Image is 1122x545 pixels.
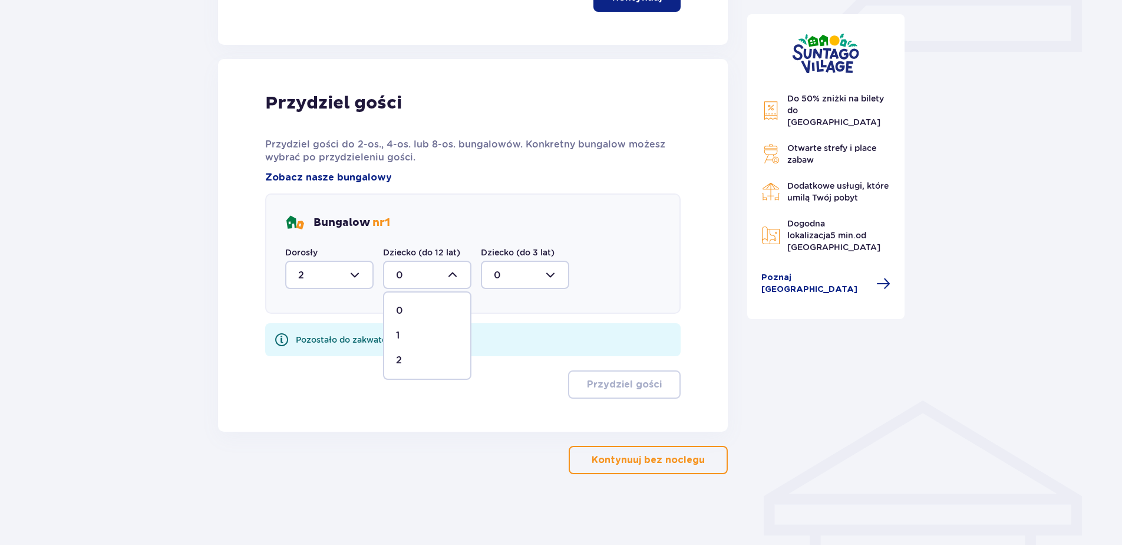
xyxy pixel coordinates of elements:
img: Restaurant Icon [761,182,780,201]
span: Do 50% zniżki na bilety do [GEOGRAPHIC_DATA] [787,94,884,127]
p: Przydziel gości [265,92,402,114]
a: Poznaj [GEOGRAPHIC_DATA] [761,272,891,296]
p: Kontynuuj bez noclegu [592,454,705,467]
p: 0 [396,304,403,317]
img: Grill Icon [761,145,780,163]
div: Pozostało do zakwaterowania 2 z 4 gości. [296,334,469,346]
label: Dziecko (do 12 lat) [383,247,460,258]
button: Kontynuuj bez noclegu [569,446,728,474]
p: 2 [396,354,402,367]
label: Dziecko (do 3 lat) [481,247,555,258]
img: bungalows Icon [285,214,304,232]
a: Zobacz nasze bungalowy [265,171,392,184]
img: Map Icon [761,226,780,245]
span: Dodatkowe usługi, które umilą Twój pobyt [787,181,889,202]
p: 1 [396,329,400,342]
span: 5 min. [830,231,856,240]
img: Discount Icon [761,101,780,120]
span: nr 1 [372,216,390,229]
img: Suntago Village [792,33,859,74]
p: Przydziel gości do 2-os., 4-os. lub 8-os. bungalowów. Konkretny bungalow możesz wybrać po przydzi... [265,138,681,164]
button: Przydziel gości [568,370,681,399]
label: Dorosły [285,247,318,258]
p: Przydziel gości [587,378,662,391]
span: Otwarte strefy i place zabaw [787,143,876,165]
span: Poznaj [GEOGRAPHIC_DATA] [761,272,870,296]
span: Dogodna lokalizacja od [GEOGRAPHIC_DATA] [787,219,880,252]
p: Bungalow [313,216,390,230]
